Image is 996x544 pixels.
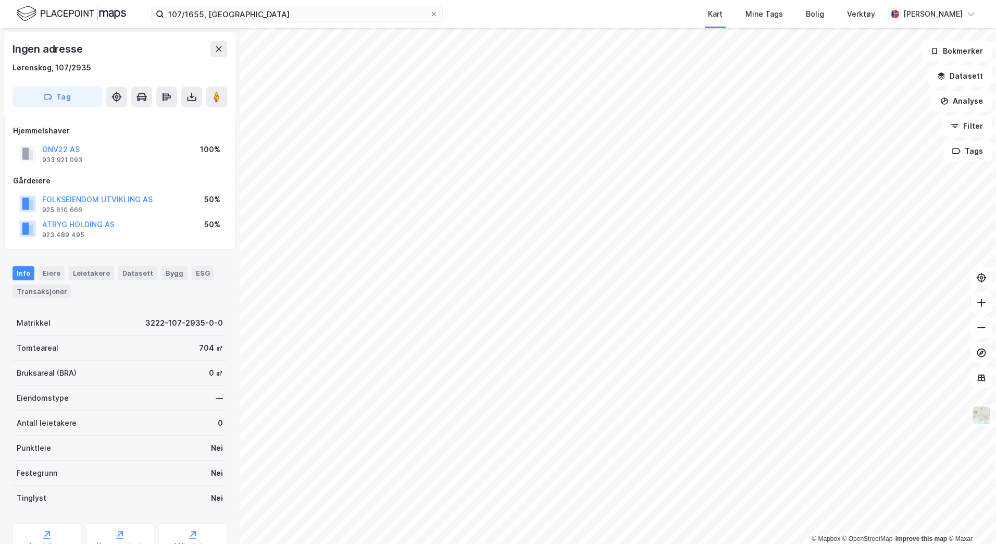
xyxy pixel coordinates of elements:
div: Ingen adresse [13,41,84,57]
div: Tomteareal [17,342,58,354]
div: Kontrollprogram for chat [944,494,996,544]
div: ESG [192,266,214,280]
div: [PERSON_NAME] [903,8,963,20]
div: 0 ㎡ [209,367,223,379]
img: logo.f888ab2527a4732fd821a326f86c7f29.svg [17,5,126,23]
div: Hjemmelshaver [13,125,227,137]
div: Nei [211,467,223,479]
div: 0 [218,417,223,429]
div: 50% [204,218,220,231]
div: Datasett [118,266,157,280]
div: Mine Tags [745,8,783,20]
div: Antall leietakere [17,417,77,429]
div: Eiere [39,266,65,280]
div: Lørenskog, 107/2935 [13,61,91,74]
img: Z [972,405,991,425]
div: Bruksareal (BRA) [17,367,77,379]
button: Datasett [928,66,992,86]
div: Leietakere [69,266,114,280]
div: Bolig [806,8,824,20]
div: Info [13,266,34,280]
div: 933 921 093 [42,156,82,164]
iframe: Chat Widget [944,494,996,544]
div: Gårdeiere [13,175,227,187]
div: Verktøy [847,8,875,20]
div: 923 489 495 [42,231,84,239]
div: Nei [211,442,223,454]
div: Tinglyst [17,492,46,504]
div: 704 ㎡ [199,342,223,354]
div: Nei [211,492,223,504]
button: Bokmerker [922,41,992,61]
div: 925 610 666 [42,206,82,214]
button: Tag [13,86,102,107]
div: Transaksjoner [13,285,71,298]
div: 100% [200,143,220,156]
div: 50% [204,193,220,206]
a: Improve this map [895,535,947,542]
div: Eiendomstype [17,392,69,404]
div: Festegrunn [17,467,57,479]
div: 3222-107-2935-0-0 [145,317,223,329]
a: OpenStreetMap [842,535,893,542]
button: Tags [943,141,992,162]
div: Kart [708,8,723,20]
a: Mapbox [812,535,840,542]
button: Filter [942,116,992,137]
input: Søk på adresse, matrikkel, gårdeiere, leietakere eller personer [164,6,430,22]
div: Bygg [161,266,188,280]
button: Analyse [931,91,992,112]
div: Punktleie [17,442,51,454]
div: Matrikkel [17,317,51,329]
div: — [216,392,223,404]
